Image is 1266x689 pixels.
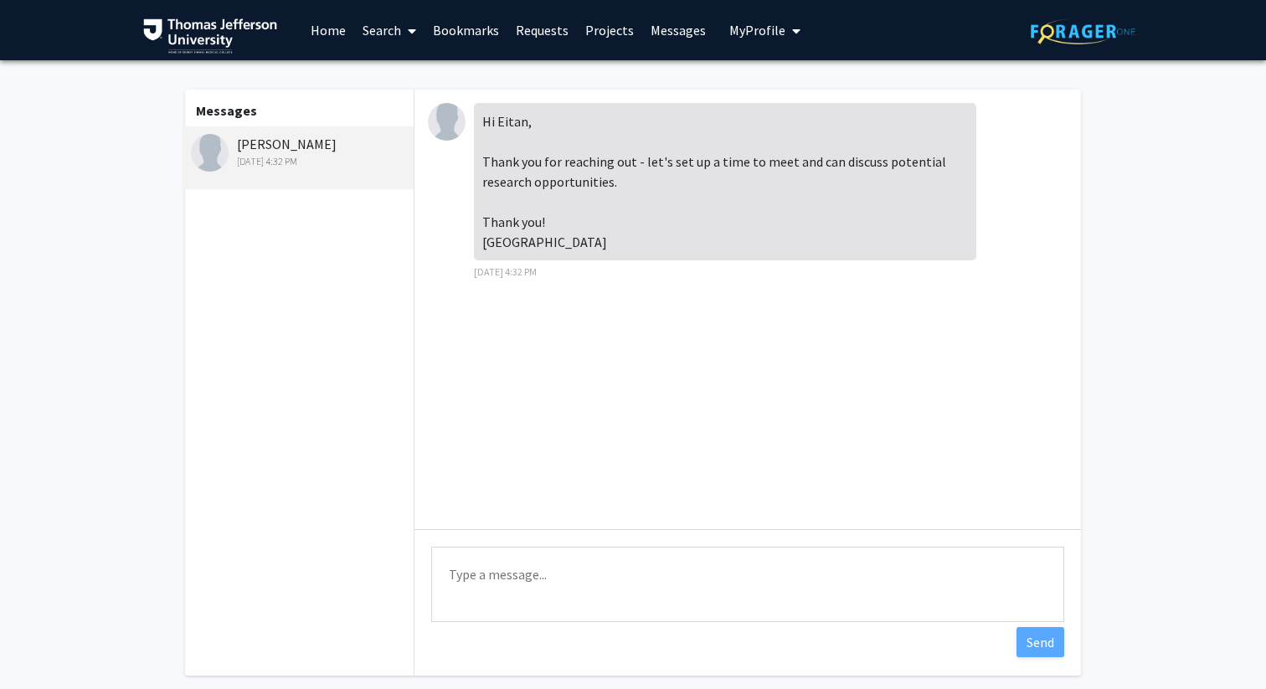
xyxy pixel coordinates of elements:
a: Messages [642,1,714,59]
span: [DATE] 4:32 PM [474,265,537,278]
img: ForagerOne Logo [1031,18,1135,44]
img: Meghan Nahass [191,134,229,172]
div: [PERSON_NAME] [191,134,409,169]
a: Home [302,1,354,59]
div: [DATE] 4:32 PM [191,154,409,169]
img: Thomas Jefferson University Logo [143,18,277,54]
textarea: Message [431,547,1064,622]
div: Hi Eitan, Thank you for reaching out - let's set up a time to meet and can discuss potential rese... [474,103,976,260]
button: Send [1016,627,1064,657]
span: My Profile [729,22,785,39]
img: Meghan Nahass [428,103,466,141]
a: Bookmarks [425,1,507,59]
a: Projects [577,1,642,59]
a: Search [354,1,425,59]
b: Messages [196,102,257,119]
a: Requests [507,1,577,59]
iframe: Chat [13,614,71,676]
